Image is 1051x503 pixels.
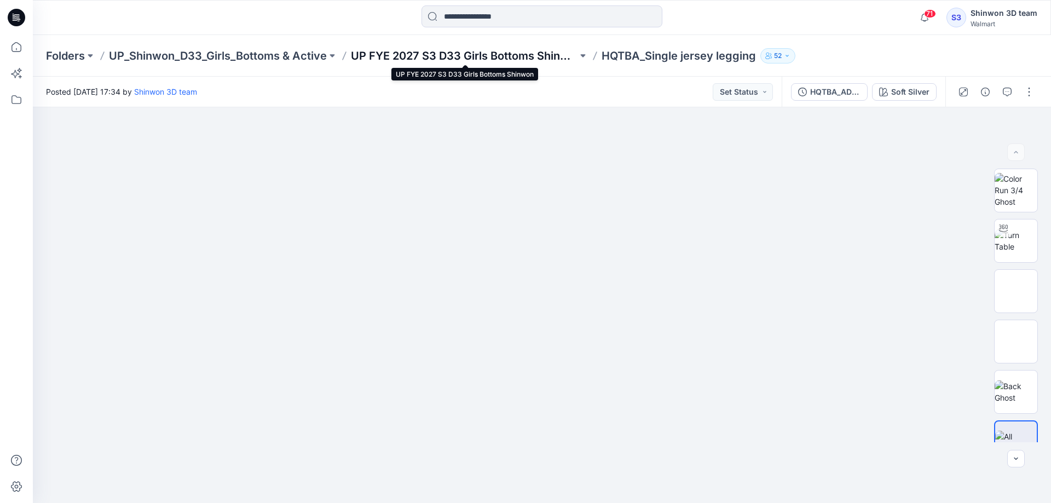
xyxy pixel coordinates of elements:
a: UP FYE 2027 S3 D33 Girls Bottoms Shinwon [351,48,578,63]
div: Walmart [971,20,1037,28]
div: HQTBA_ADM_WN Kid Tough Legging [810,86,861,98]
div: Soft Silver [891,86,929,98]
span: Posted [DATE] 17:34 by [46,86,197,97]
a: UP_Shinwon_D33_Girls_Bottoms & Active [109,48,327,63]
button: Soft Silver [872,83,937,101]
div: S3 [946,8,966,27]
a: Shinwon 3D team [134,87,197,96]
img: Color Run 3/4 Ghost [995,173,1037,207]
span: 71 [924,9,936,18]
img: Turn Table [995,229,1037,252]
img: Back Ghost [995,380,1037,403]
button: Details [977,83,994,101]
img: All colorways [995,431,1037,454]
p: HQTBA_Single jersey legging [602,48,756,63]
p: 52 [774,50,782,62]
button: 52 [760,48,795,63]
button: HQTBA_ADM_WN Kid Tough Legging [791,83,868,101]
a: Folders [46,48,85,63]
div: Shinwon 3D team [971,7,1037,20]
